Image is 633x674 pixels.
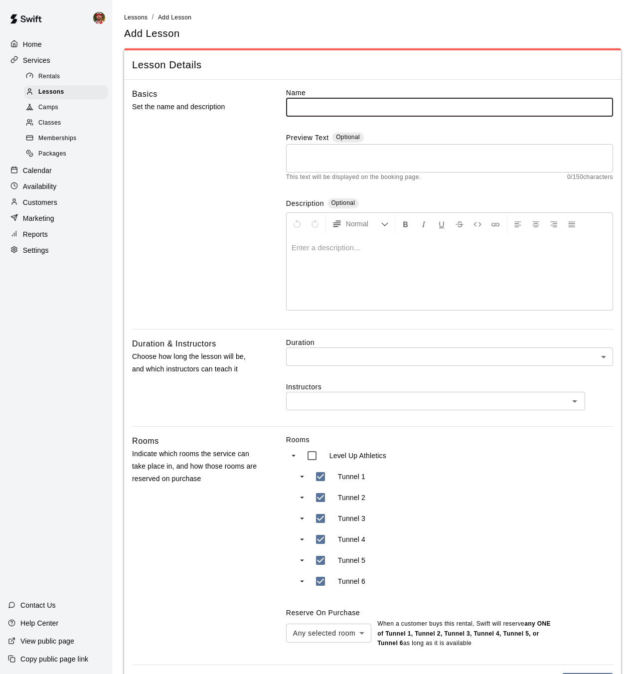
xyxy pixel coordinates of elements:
[8,53,104,68] a: Services
[132,101,257,113] p: Set the name and description
[328,215,393,233] button: Formatting Options
[124,14,148,21] span: Lessons
[338,534,365,544] p: Tunnel 4
[336,134,360,141] span: Optional
[24,85,108,99] div: Lessons
[397,215,414,233] button: Format Bold
[132,435,159,448] h6: Rooms
[124,13,148,21] a: Lessons
[124,27,180,40] h5: Add Lesson
[24,147,112,162] a: Packages
[509,215,526,233] button: Left Align
[346,219,381,229] span: Normal
[124,12,621,23] nav: breadcrumb
[8,179,104,194] a: Availability
[338,513,365,523] p: Tunnel 3
[38,87,64,97] span: Lessons
[132,88,158,101] h6: Basics
[132,448,257,486] p: Indicate which rooms the service can take place in, and how those rooms are reserved on purchase
[23,245,49,255] p: Settings
[24,132,108,146] div: Memberships
[24,84,112,100] a: Lessons
[286,445,485,592] ul: swift facility view
[38,118,61,128] span: Classes
[23,39,42,49] p: Home
[8,211,104,226] a: Marketing
[567,172,613,182] span: 0 / 150 characters
[24,100,112,116] a: Camps
[307,215,323,233] button: Redo
[545,215,562,233] button: Right Align
[20,636,74,646] p: View public page
[286,382,613,392] label: Instructors
[8,243,104,258] a: Settings
[338,493,365,503] p: Tunnel 2
[329,451,386,461] p: Level Up Athletics
[24,69,112,84] a: Rentals
[286,337,613,347] label: Duration
[338,555,365,565] p: Tunnel 5
[8,227,104,242] a: Reports
[377,620,551,647] b: any ONE of Tunnel 1, Tunnel 2, Tunnel 3, Tunnel 4, Tunnel 5, or Tunnel 6
[487,215,504,233] button: Insert Link
[286,609,360,617] label: Reserve On Purchase
[338,576,365,586] p: Tunnel 6
[132,337,216,350] h6: Duration & Instructors
[8,163,104,178] a: Calendar
[132,350,257,375] p: Choose how long the lesson will be, and which instructors can teach it
[91,8,112,28] div: Bryan Farrington
[469,215,486,233] button: Insert Code
[24,131,112,147] a: Memberships
[152,12,154,22] li: /
[286,198,324,210] label: Description
[8,37,104,52] a: Home
[38,134,76,144] span: Memberships
[20,600,56,610] p: Contact Us
[286,435,613,445] label: Rooms
[286,88,613,98] label: Name
[93,12,105,24] img: Bryan Farrington
[286,624,371,642] div: Any selected room
[338,472,365,482] p: Tunnel 1
[24,116,108,130] div: Classes
[23,197,57,207] p: Customers
[24,116,112,131] a: Classes
[527,215,544,233] button: Center Align
[377,619,552,649] p: When a customer buys this rental , Swift will reserve as long as it is available
[24,70,108,84] div: Rentals
[24,147,108,161] div: Packages
[286,133,329,144] label: Preview Text
[331,199,355,206] span: Optional
[23,213,54,223] p: Marketing
[132,58,613,72] span: Lesson Details
[8,195,104,210] a: Customers
[23,229,48,239] p: Reports
[158,14,191,21] span: Add Lesson
[433,215,450,233] button: Format Underline
[38,149,66,159] span: Packages
[563,215,580,233] button: Justify Align
[23,55,50,65] p: Services
[20,618,58,628] p: Help Center
[568,394,582,408] button: Open
[451,215,468,233] button: Format Strikethrough
[23,181,57,191] p: Availability
[38,72,60,82] span: Rentals
[289,215,306,233] button: Undo
[20,654,88,664] p: Copy public page link
[23,166,52,175] p: Calendar
[415,215,432,233] button: Format Italics
[24,101,108,115] div: Camps
[286,172,421,182] span: This text will be displayed on the booking page.
[38,103,58,113] span: Camps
